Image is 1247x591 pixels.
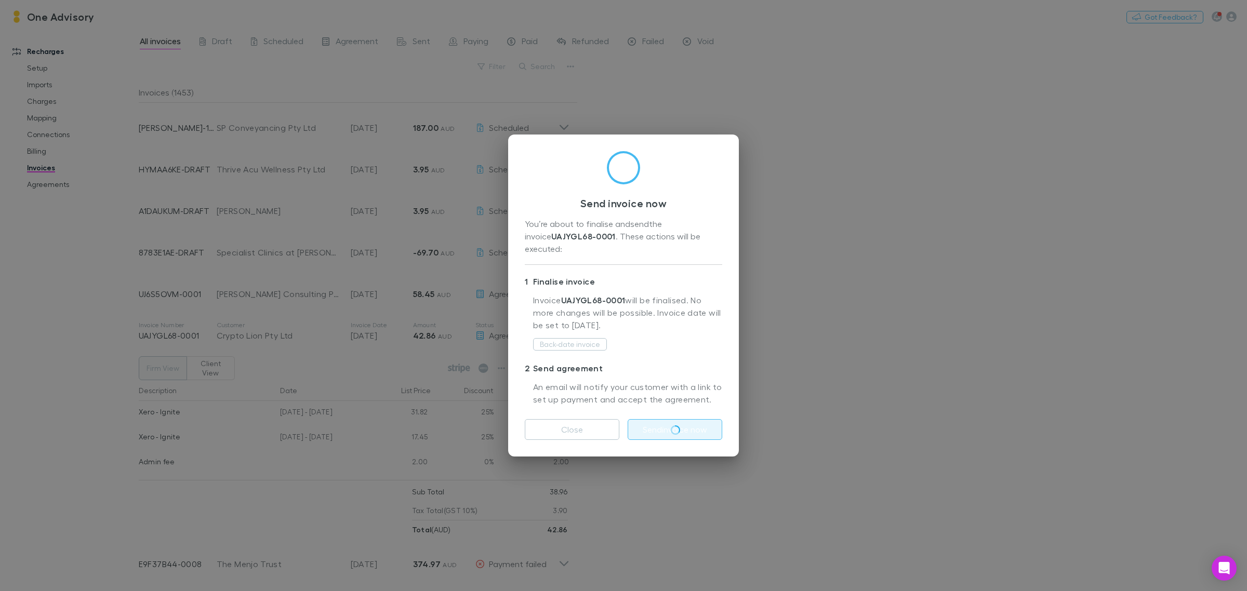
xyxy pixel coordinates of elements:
[533,294,722,337] p: Invoice will be finalised. No more changes will be possible. Invoice date will be set to [DATE] .
[533,381,722,407] p: An email will notify your customer with a link to set up payment and accept the agreement.
[525,360,722,377] p: Send agreement
[628,419,722,440] button: Sendinvoice now
[1212,556,1237,581] div: Open Intercom Messenger
[525,218,722,256] div: You’re about to finalise and send the invoice . These actions will be executed:
[525,419,619,440] button: Close
[525,197,722,209] h3: Send invoice now
[533,338,607,351] button: Back-date invoice
[551,231,616,241] strong: UAJYGL68-0001
[525,273,722,290] p: Finalise invoice
[525,362,533,374] div: 2
[561,295,626,305] strong: UAJYGL68-0001
[525,275,533,288] div: 1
